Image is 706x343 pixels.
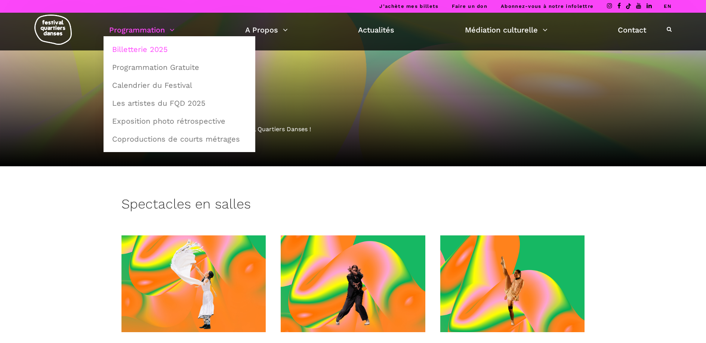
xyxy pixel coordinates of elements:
[379,3,438,9] a: J’achète mes billets
[121,85,585,102] h1: Billetterie 2025
[465,24,548,36] a: Médiation culturelle
[108,77,251,94] a: Calendrier du Festival
[108,41,251,58] a: Billetterie 2025
[121,124,585,134] div: Découvrez la programmation 2025 du Festival Quartiers Danses !
[245,24,288,36] a: A Propos
[34,15,72,45] img: logo-fqd-med
[108,112,251,130] a: Exposition photo rétrospective
[108,95,251,112] a: Les artistes du FQD 2025
[664,3,672,9] a: EN
[108,59,251,76] a: Programmation Gratuite
[501,3,594,9] a: Abonnez-vous à notre infolettre
[121,196,251,215] h3: Spectacles en salles
[618,24,646,36] a: Contact
[108,130,251,148] a: Coproductions de courts métrages
[452,3,487,9] a: Faire un don
[358,24,394,36] a: Actualités
[109,24,175,36] a: Programmation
